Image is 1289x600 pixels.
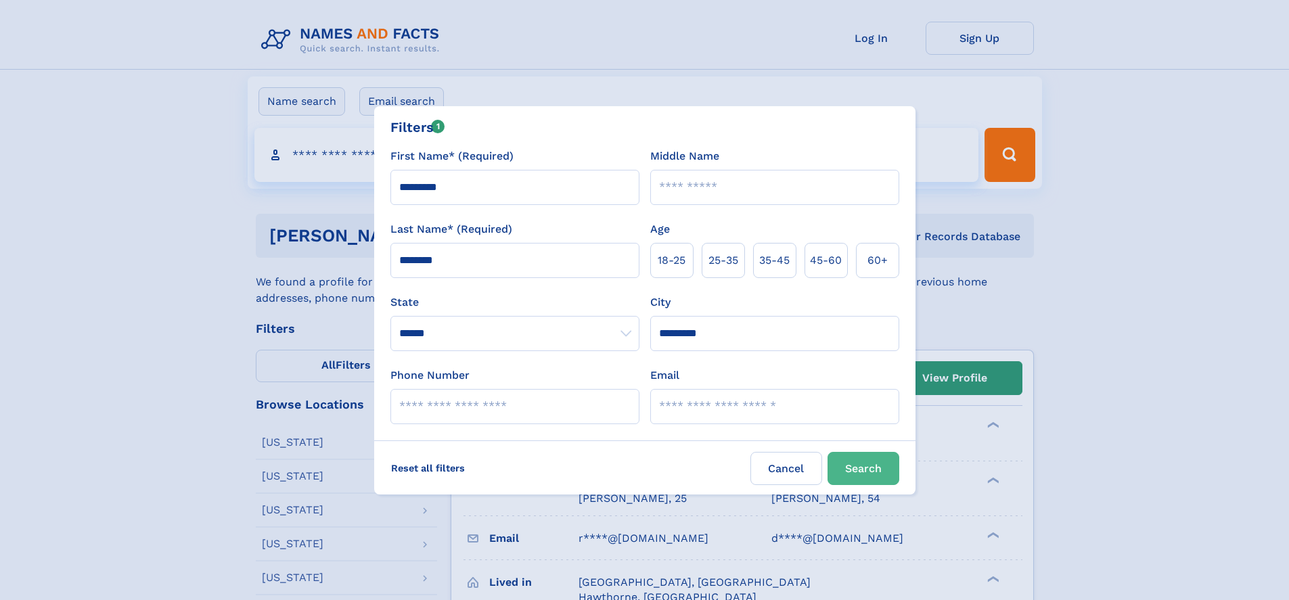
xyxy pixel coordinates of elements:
label: City [650,294,671,310]
span: 60+ [867,252,888,269]
span: 25‑35 [708,252,738,269]
label: Email [650,367,679,384]
label: Last Name* (Required) [390,221,512,237]
label: State [390,294,639,310]
button: Search [828,452,899,485]
label: Reset all filters [382,452,474,484]
span: 18‑25 [658,252,685,269]
label: Cancel [750,452,822,485]
label: Middle Name [650,148,719,164]
span: 35‑45 [759,252,790,269]
div: Filters [390,117,445,137]
label: Age [650,221,670,237]
label: First Name* (Required) [390,148,514,164]
label: Phone Number [390,367,470,384]
span: 45‑60 [810,252,842,269]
